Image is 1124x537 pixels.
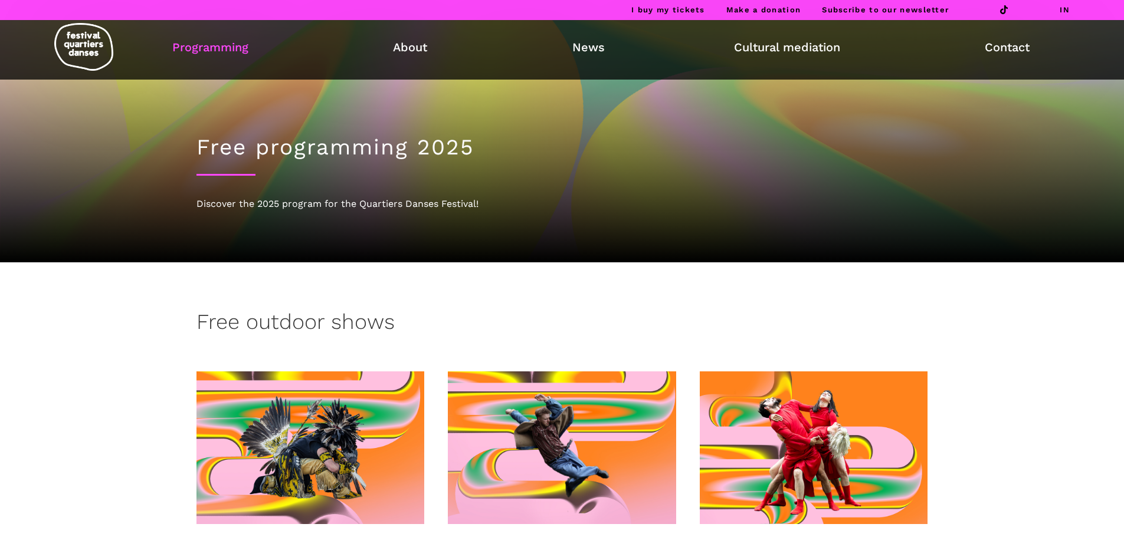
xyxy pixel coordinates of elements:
[985,37,1030,57] a: Contact
[726,5,801,14] a: Make a donation
[572,37,605,57] a: News
[54,23,113,71] img: logo-fqd-med
[734,37,856,57] a: Cultural mediation
[822,5,949,14] a: Subscribe to our newsletter
[393,37,443,57] a: About
[172,37,264,57] a: Programming
[393,40,427,54] font: About
[196,309,395,334] font: Free outdoor shows
[196,134,474,160] font: Free programming 2025
[196,198,479,209] font: Discover the 2025 program for the Quartiers Danses Festival!
[572,40,605,54] font: News
[734,40,840,54] font: Cultural mediation
[172,40,248,54] font: Programming
[1060,5,1070,14] a: IN
[631,5,705,14] a: I buy my tickets
[985,40,1030,54] font: Contact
